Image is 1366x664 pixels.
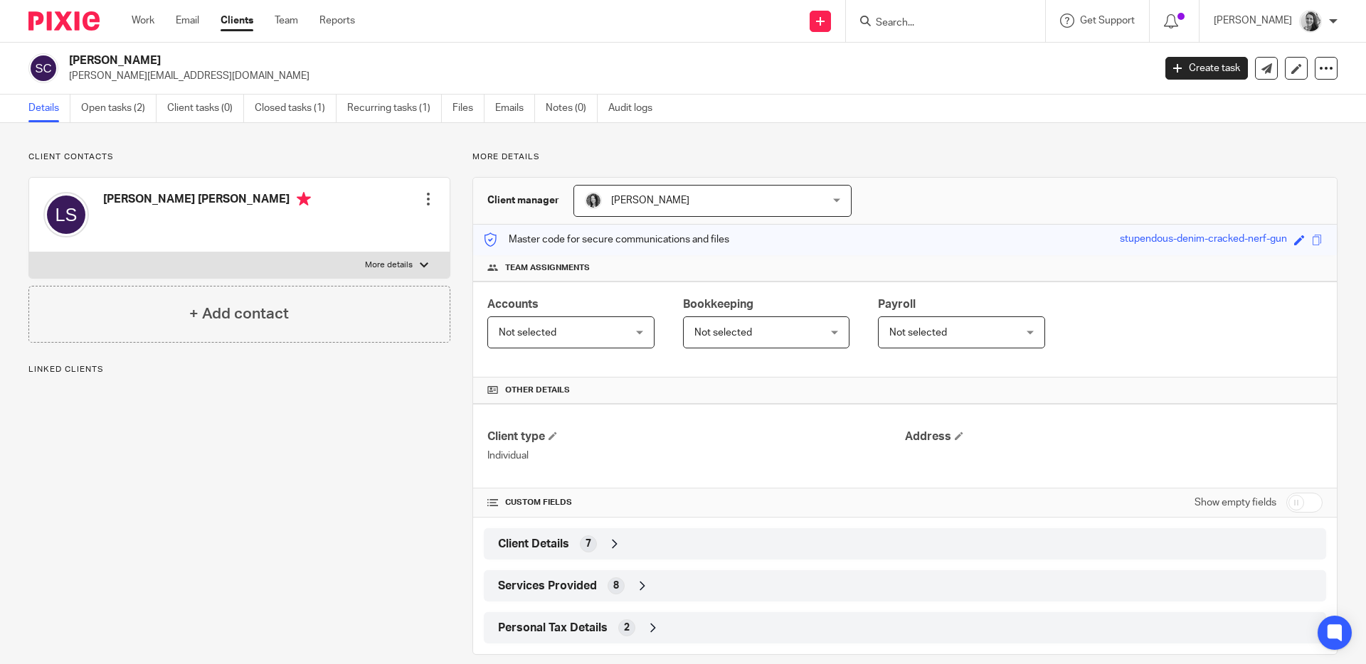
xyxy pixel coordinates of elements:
[81,95,157,122] a: Open tasks (2)
[347,95,442,122] a: Recurring tasks (1)
[319,14,355,28] a: Reports
[874,17,1002,30] input: Search
[28,11,100,31] img: Pixie
[487,449,905,463] p: Individual
[452,95,485,122] a: Files
[189,303,289,325] h4: + Add contact
[586,537,591,551] span: 7
[69,53,929,68] h2: [PERSON_NAME]
[1195,496,1276,510] label: Show empty fields
[221,14,253,28] a: Clients
[28,364,450,375] p: Linked clients
[176,14,199,28] a: Email
[69,69,1144,83] p: [PERSON_NAME][EMAIL_ADDRESS][DOMAIN_NAME]
[585,192,602,209] img: brodie%203%20small.jpg
[499,328,556,338] span: Not selected
[611,196,689,205] span: [PERSON_NAME]
[1120,232,1287,248] div: stupendous-denim-cracked-nerf-gun
[484,232,729,247] p: Master code for secure communications and files
[43,192,89,237] img: svg%3E
[505,385,570,396] span: Other details
[1165,57,1248,80] a: Create task
[255,95,337,122] a: Closed tasks (1)
[498,537,569,552] span: Client Details
[495,95,535,122] a: Emails
[28,95,70,122] a: Details
[365,259,413,271] p: More details
[889,328,947,338] span: Not selected
[167,95,244,122] a: Client tasks (0)
[28,53,58,83] img: svg%3E
[28,151,450,163] p: Client contacts
[694,328,752,338] span: Not selected
[683,299,753,310] span: Bookkeeping
[498,621,608,636] span: Personal Tax Details
[613,579,619,593] span: 8
[487,193,559,208] h3: Client manager
[472,151,1338,163] p: More details
[546,95,598,122] a: Notes (0)
[297,192,311,206] i: Primary
[103,192,311,210] h4: [PERSON_NAME] [PERSON_NAME]
[608,95,663,122] a: Audit logs
[878,299,916,310] span: Payroll
[1299,10,1322,33] img: IMG-0056.JPG
[487,299,539,310] span: Accounts
[624,621,630,635] span: 2
[487,429,905,444] h4: Client type
[1080,16,1135,26] span: Get Support
[505,262,590,274] span: Team assignments
[905,429,1323,444] h4: Address
[132,14,154,28] a: Work
[487,497,905,508] h4: CUSTOM FIELDS
[275,14,298,28] a: Team
[498,579,597,594] span: Services Provided
[1214,14,1292,28] p: [PERSON_NAME]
